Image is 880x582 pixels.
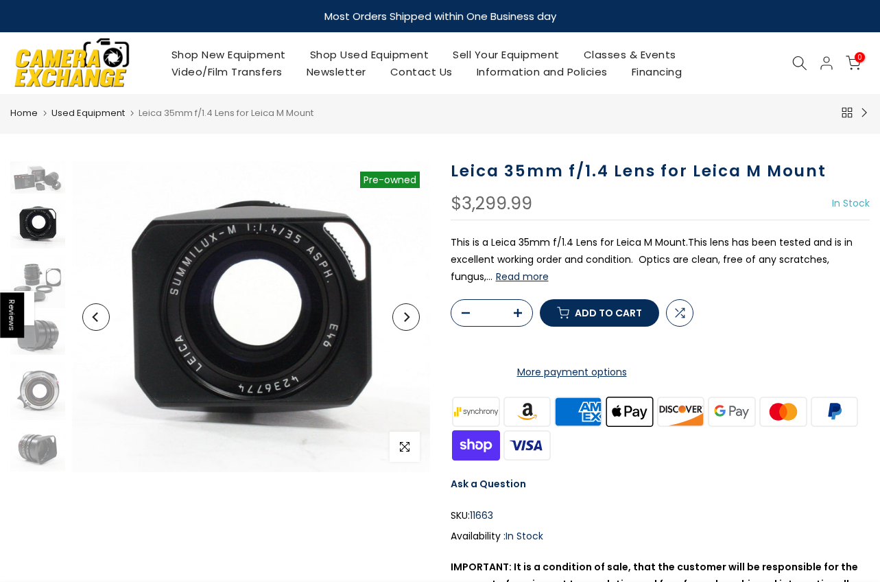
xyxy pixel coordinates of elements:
[706,395,758,428] img: google pay
[553,395,604,428] img: american express
[392,303,420,331] button: Next
[809,395,860,428] img: paypal
[470,507,493,524] span: 11663
[655,395,706,428] img: discover
[294,63,378,80] a: Newsletter
[451,477,526,491] a: Ask a Question
[159,46,298,63] a: Shop New Equipment
[82,303,110,331] button: Previous
[846,56,861,71] a: 0
[501,395,553,428] img: amazon payments
[451,428,502,462] img: shopify pay
[604,395,655,428] img: apple pay
[501,428,553,462] img: visa
[139,106,313,119] span: Leica 35mm f/1.4 Lens for Leica M Mount
[832,196,870,210] span: In Stock
[10,427,65,472] img: Leica 35mm f/1.4 Lens for Leica M Mount Lenses Small Format - Leica M Mount Lenses Leica 11663
[540,299,659,327] button: Add to cart
[451,364,693,381] a: More payment options
[378,63,464,80] a: Contact Us
[10,315,65,355] img: Leica 35mm f/1.4 Lens for Leica M Mount Lenses Small Format - Leica M Mount Lenses Leica 11663
[10,255,65,308] img: Leica 35mm f/1.4 Lens for Leica M Mount Lenses Small Format - Leica M Mount Lenses Leica 11663
[451,161,870,181] h1: Leica 35mm f/1.4 Lens for Leica M Mount
[619,63,694,80] a: Financing
[451,195,532,213] div: $3,299.99
[441,46,572,63] a: Sell Your Equipment
[324,9,556,23] strong: Most Orders Shipped within One Business day
[506,529,543,543] span: In Stock
[10,362,65,420] img: Leica 35mm f/1.4 Lens for Leica M Mount Lenses Small Format - Leica M Mount Lenses Leica 11663
[72,161,430,472] img: Leica 35mm f/1.4 Lens for Leica M Mount Lenses Small Format - Leica M Mount Lenses Leica 11663
[571,46,688,63] a: Classes & Events
[757,395,809,428] img: master
[159,63,294,80] a: Video/Film Transfers
[855,52,865,62] span: 0
[451,528,870,545] div: Availability :
[10,200,65,248] img: Leica 35mm f/1.4 Lens for Leica M Mount Lenses Small Format - Leica M Mount Lenses Leica 11663
[451,234,870,286] p: This is a Leica 35mm f/1.4 Lens for Leica M Mount.This lens has been tested and is in excellent w...
[298,46,441,63] a: Shop Used Equipment
[51,106,125,120] a: Used Equipment
[496,270,549,283] button: Read more
[464,63,619,80] a: Information and Policies
[451,507,870,524] div: SKU:
[10,106,38,120] a: Home
[575,308,642,318] span: Add to cart
[451,395,502,428] img: synchrony
[10,161,65,194] img: Leica 35mm f/1.4 Lens for Leica M Mount Lenses Small Format - Leica M Mount Lenses Leica 11663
